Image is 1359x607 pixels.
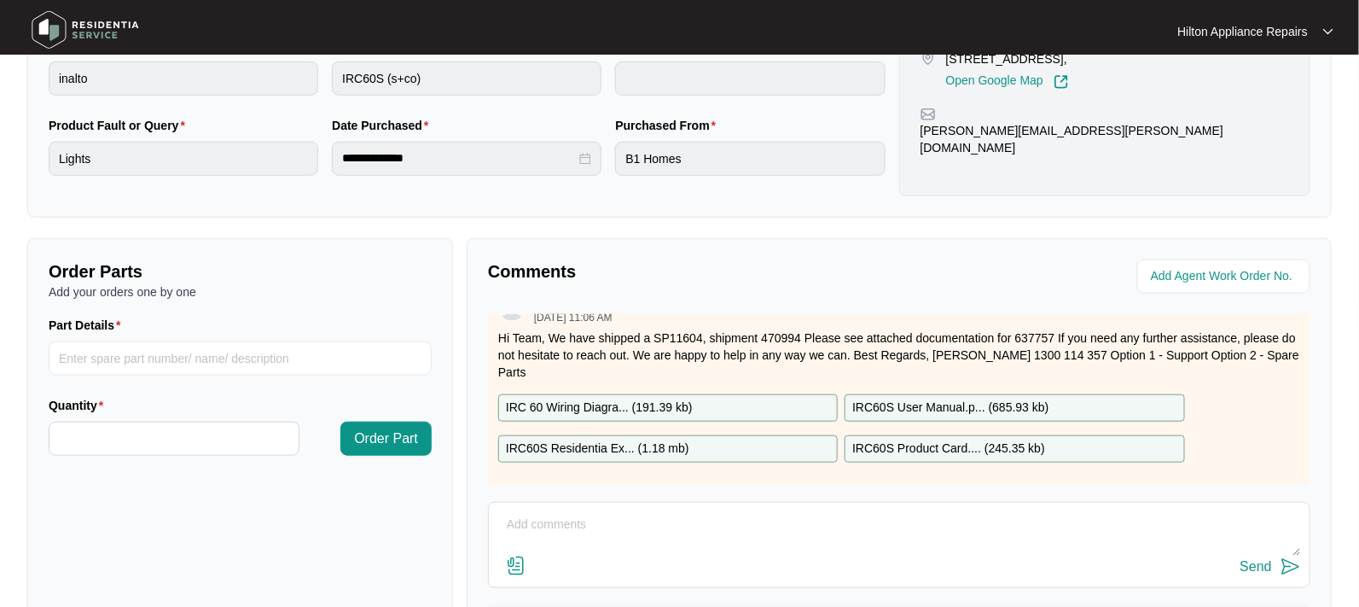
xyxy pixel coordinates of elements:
[506,440,689,458] p: IRC60S Residentia Ex... ( 1.18 mb )
[49,61,318,96] input: Brand
[615,142,885,176] input: Purchased From
[49,317,128,334] label: Part Details
[49,283,432,301] p: Add your orders one by one
[1240,556,1301,579] button: Send
[1177,23,1308,40] p: Hilton Appliance Repairs
[498,330,1300,381] p: Hi Team, We have shipped a SP11604, shipment 470994 Please see attached documentation for 637757 ...
[49,397,110,414] label: Quantity
[332,117,435,134] label: Date Purchased
[340,422,432,456] button: Order Part
[354,429,418,449] span: Order Part
[1240,559,1272,575] div: Send
[615,117,723,134] label: Purchased From
[615,61,885,96] input: Serial Number
[852,399,1048,417] p: IRC60S User Manual.p... ( 685.93 kb )
[26,4,145,55] img: residentia service logo
[49,341,432,376] input: Part Details
[852,440,1045,458] p: IRC60S Product Card.... ( 245.35 kb )
[49,423,299,455] input: Quantity
[946,50,1069,67] p: [STREET_ADDRESS],
[921,107,936,122] img: map-pin
[921,122,1289,156] p: [PERSON_NAME][EMAIL_ADDRESS][PERSON_NAME][DOMAIN_NAME]
[1151,266,1300,287] input: Add Agent Work Order No.
[506,399,693,417] p: IRC 60 Wiring Diagra... ( 191.39 kb )
[332,61,601,96] input: Product Model
[534,312,613,323] p: [DATE] 11:06 AM
[488,260,887,283] p: Comments
[49,142,318,176] input: Product Fault or Query
[342,149,576,167] input: Date Purchased
[1323,27,1333,36] img: dropdown arrow
[49,117,192,134] label: Product Fault or Query
[49,260,432,283] p: Order Parts
[506,556,526,576] img: file-attachment-doc.svg
[946,74,1069,90] a: Open Google Map
[1054,74,1069,90] img: Link-External
[1281,557,1301,577] img: send-icon.svg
